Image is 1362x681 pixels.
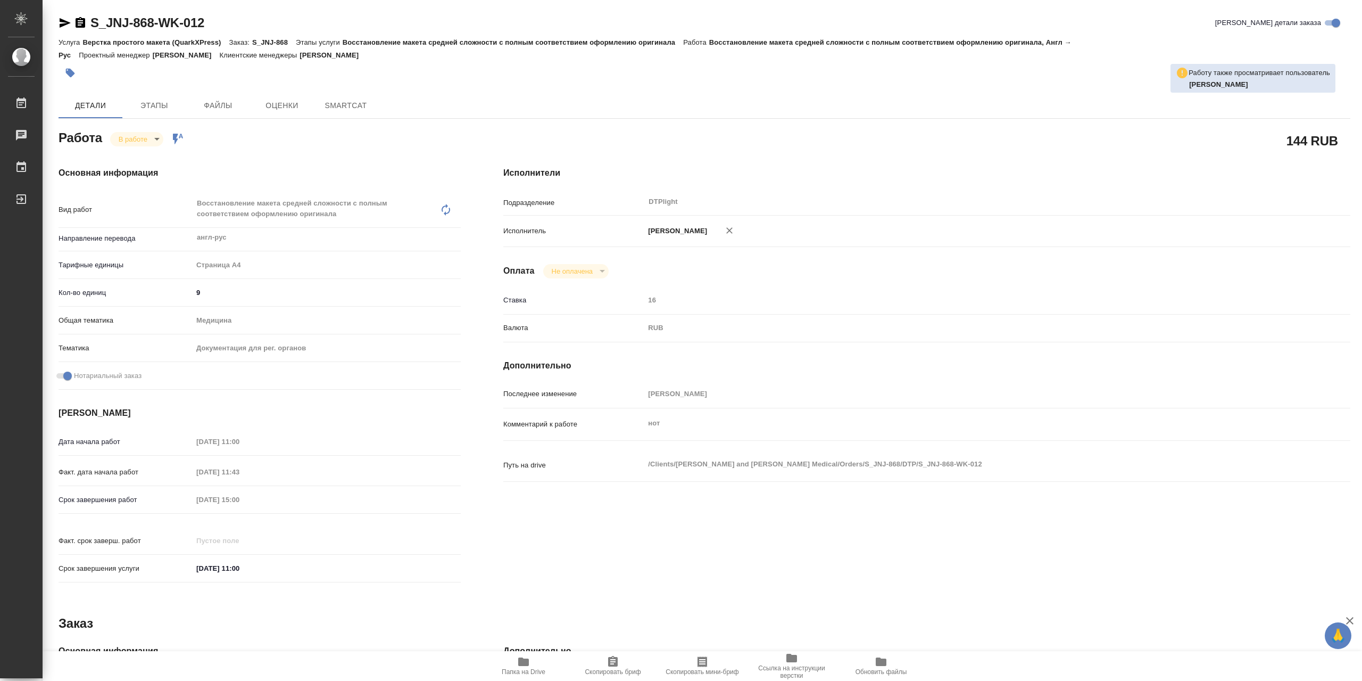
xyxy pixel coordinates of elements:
[193,561,286,576] input: ✎ Введи что-нибудь
[836,651,926,681] button: Обновить файлы
[503,419,644,430] p: Комментарий к работе
[59,127,102,146] h2: Работа
[300,51,367,59] p: [PERSON_NAME]
[753,664,830,679] span: Ссылка на инструкции верстки
[59,645,461,658] h4: Основная информация
[82,38,229,46] p: Верстка простого макета (QuarkXPress)
[747,651,836,681] button: Ссылка на инструкции верстки
[193,492,286,507] input: Пустое поле
[59,61,82,85] button: Добавить тэг
[129,99,180,112] span: Этапы
[1189,80,1248,88] b: [PERSON_NAME]
[683,38,709,46] p: Работа
[1215,18,1321,28] span: [PERSON_NAME] детали заказа
[59,204,193,215] p: Вид работ
[503,198,644,208] p: Подразделение
[153,51,220,59] p: [PERSON_NAME]
[503,265,535,277] h4: Оплата
[503,389,644,399] p: Последнее изменение
[658,651,747,681] button: Скопировать мини-бриф
[296,38,343,46] p: Этапы услуги
[59,288,193,298] p: Кол-во единиц
[193,99,244,112] span: Файлы
[65,99,116,112] span: Детали
[90,15,204,30] a: S_JNJ-868-WK-012
[59,343,193,354] p: Тематика
[59,315,193,326] p: Общая тематика
[74,371,142,381] span: Нотариальный заказ
[193,256,461,274] div: Страница А4
[585,668,641,676] span: Скопировать бриф
[252,38,296,46] p: S_JNJ-868
[503,226,644,236] p: Исполнитель
[59,233,193,244] p: Направление перевода
[644,414,1280,432] textarea: нот
[59,467,193,478] p: Факт. дата начала работ
[59,167,461,179] h4: Основная информация
[644,292,1280,308] input: Пустое поле
[59,495,193,505] p: Срок завершения работ
[79,51,152,59] p: Проектный менеджер
[193,339,461,357] div: Документация для рег. органов
[59,615,93,632] h2: Заказ
[193,434,286,449] input: Пустое поле
[1329,625,1347,647] span: 🙏
[220,51,300,59] p: Клиентские менеджеры
[320,99,371,112] span: SmartCat
[503,323,644,333] p: Валюта
[1189,68,1330,78] p: Работу также просматривает пользователь
[59,38,82,46] p: Услуга
[644,226,707,236] p: [PERSON_NAME]
[59,407,461,420] h4: [PERSON_NAME]
[718,219,741,242] button: Удалить исполнителя
[1325,622,1351,649] button: 🙏
[568,651,658,681] button: Скопировать бриф
[59,260,193,270] p: Тарифные единицы
[74,17,87,29] button: Скопировать ссылку
[503,460,644,471] p: Путь на drive
[503,359,1350,372] h4: Дополнительно
[193,464,286,480] input: Пустое поле
[1286,132,1338,150] h2: 144 RUB
[503,645,1350,658] h4: Дополнительно
[644,455,1280,473] textarea: /Clients/[PERSON_NAME] and [PERSON_NAME] Medical/Orders/S_JNJ-868/DTP/S_JNJ-868-WK-012
[256,99,308,112] span: Оценки
[229,38,252,46] p: Заказ:
[1189,79,1330,90] p: Третьякова Мария
[644,319,1280,337] div: RUB
[479,651,568,681] button: Папка на Drive
[549,267,596,276] button: Не оплачена
[503,295,644,306] p: Ставка
[666,668,738,676] span: Скопировать мини-бриф
[115,135,151,144] button: В работе
[193,311,461,330] div: Медицина
[193,533,286,548] input: Пустое поле
[343,38,683,46] p: Восстановление макета средней сложности с полным соответствием оформлению оригинала
[59,536,193,546] p: Факт. срок заверш. работ
[856,668,907,676] span: Обновить файлы
[644,386,1280,401] input: Пустое поле
[59,17,71,29] button: Скопировать ссылку для ЯМессенджера
[502,668,545,676] span: Папка на Drive
[503,167,1350,179] h4: Исполнители
[110,132,163,146] div: В работе
[193,285,461,300] input: ✎ Введи что-нибудь
[543,264,609,278] div: В работе
[59,437,193,447] p: Дата начала работ
[59,563,193,574] p: Срок завершения услуги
